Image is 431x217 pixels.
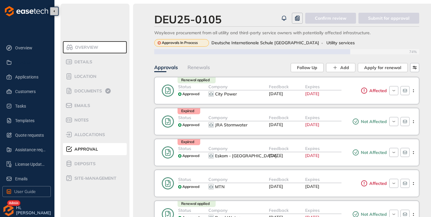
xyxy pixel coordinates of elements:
span: Assistance requests [15,144,46,156]
span: Status [178,115,191,120]
span: Emails [73,103,90,108]
span: [DATE] [269,184,283,189]
button: Apply for renewal [358,63,408,72]
span: Renewal applied [181,202,210,205]
span: [DATE] [269,91,283,96]
span: Documents [73,88,102,94]
span: Details [73,59,92,65]
span: Apply for renewal [364,64,401,71]
span: Approval [73,147,98,152]
span: Applications [15,71,46,83]
span: Affected [368,181,387,186]
span: [DATE] [305,184,319,189]
span: Expires [305,115,320,120]
button: MTN [214,183,264,190]
span: Not Affected [359,150,387,155]
span: Add [340,64,349,71]
span: Expires [305,146,320,151]
span: Status [178,177,191,182]
div: DEU25-0105 [154,13,222,26]
span: [DATE] [305,153,319,158]
span: Emails [15,173,46,185]
span: Company [208,146,228,151]
span: Not Affected [359,212,387,217]
div: JRA Stormwater [215,122,247,128]
span: allocations [73,132,105,137]
button: Follow Up [291,63,324,72]
span: [DATE] [269,122,283,127]
button: Eskom - Johannesburg Unit [214,152,264,159]
span: Approvals In Process [162,41,198,45]
span: License Update Requests [15,158,46,170]
span: Company [208,115,228,120]
span: Customers [15,85,46,98]
span: User Guide [14,188,36,195]
span: Status [178,208,191,213]
span: Company [208,84,228,89]
span: Overview [73,45,98,50]
span: Location [73,74,96,79]
span: Deutsche Internationale Schule [GEOGRAPHIC_DATA] [211,40,319,45]
span: Company [208,208,228,213]
span: Affected [368,88,387,93]
span: Expired [181,140,194,144]
span: Feedback [269,208,289,213]
span: Company [208,177,228,182]
span: Renewal applied [181,78,210,82]
span: ... [277,153,279,159]
button: JRA Stormwater [214,121,264,129]
span: Projects [15,56,46,68]
span: Expires [305,177,320,182]
span: Approved [182,185,199,189]
span: Feedback [269,146,289,151]
button: User Guide [2,186,51,197]
span: Approved [182,154,199,158]
div: Wayleave procurement from all utility and third-party service owners with potentially affected in... [154,30,419,35]
img: avatar [2,204,15,216]
span: Status [178,84,191,89]
span: Overview [15,42,46,54]
span: Utility services [326,40,355,45]
span: Notes [73,118,89,123]
span: [DATE] [305,91,319,96]
span: Not Affected [359,119,387,124]
div: Approvals [154,64,178,71]
span: Deposits [73,161,96,166]
div: Eskom - Johannesburg Unit [215,153,263,159]
span: Templates [15,115,46,127]
span: Approved [182,92,199,96]
span: Expires [305,84,320,89]
div: City Power [215,92,237,97]
div: Renewals [188,64,210,71]
span: Eskom - [GEOGRAPHIC_DATA] [215,153,277,159]
span: [DATE] [305,122,319,127]
span: site-management [73,176,116,181]
img: logo [5,6,48,16]
span: Status [178,146,191,151]
span: Feedback [269,84,289,89]
span: Expired [181,109,194,113]
div: MTN [215,184,225,189]
span: Expires [305,208,320,213]
span: Approved [182,123,199,127]
button: City Power [214,90,264,98]
span: Follow Up [297,64,317,71]
span: Feedback [269,177,289,182]
span: Feedback [269,115,289,120]
button: Add [326,63,355,72]
span: Tasks [15,100,46,112]
span: 74% [409,50,419,54]
span: Hi, [PERSON_NAME] [16,205,52,215]
span: Quote requests [15,129,46,141]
